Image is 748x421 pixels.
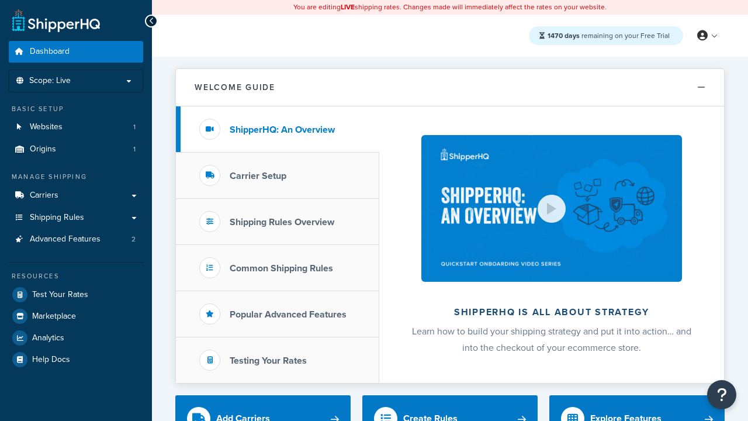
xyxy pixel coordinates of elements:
[9,229,143,250] li: Advanced Features
[9,185,143,206] a: Carriers
[9,104,143,114] div: Basic Setup
[176,69,724,106] button: Welcome Guide
[30,122,63,132] span: Websites
[9,349,143,370] a: Help Docs
[30,47,70,57] span: Dashboard
[9,327,143,348] a: Analytics
[9,207,143,229] a: Shipping Rules
[230,309,347,320] h3: Popular Advanced Features
[341,2,355,12] b: LIVE
[9,229,143,250] a: Advanced Features2
[9,306,143,327] a: Marketplace
[548,30,670,41] span: remaining on your Free Trial
[133,122,136,132] span: 1
[410,307,693,318] h2: ShipperHQ is all about strategy
[707,380,736,409] button: Open Resource Center
[9,172,143,182] div: Manage Shipping
[30,213,84,223] span: Shipping Rules
[32,290,88,300] span: Test Your Rates
[32,333,64,343] span: Analytics
[30,234,101,244] span: Advanced Features
[32,355,70,365] span: Help Docs
[9,139,143,160] a: Origins1
[421,135,682,282] img: ShipperHQ is all about strategy
[548,30,580,41] strong: 1470 days
[230,217,334,227] h3: Shipping Rules Overview
[9,41,143,63] a: Dashboard
[230,263,333,274] h3: Common Shipping Rules
[9,139,143,160] li: Origins
[133,144,136,154] span: 1
[412,325,691,354] span: Learn how to build your shipping strategy and put it into action… and into the checkout of your e...
[195,83,275,92] h2: Welcome Guide
[9,271,143,281] div: Resources
[29,76,71,86] span: Scope: Live
[230,356,307,366] h3: Testing Your Rates
[32,312,76,322] span: Marketplace
[131,234,136,244] span: 2
[30,144,56,154] span: Origins
[230,171,286,181] h3: Carrier Setup
[9,284,143,305] a: Test Your Rates
[30,191,58,201] span: Carriers
[230,125,335,135] h3: ShipperHQ: An Overview
[9,116,143,138] a: Websites1
[9,116,143,138] li: Websites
